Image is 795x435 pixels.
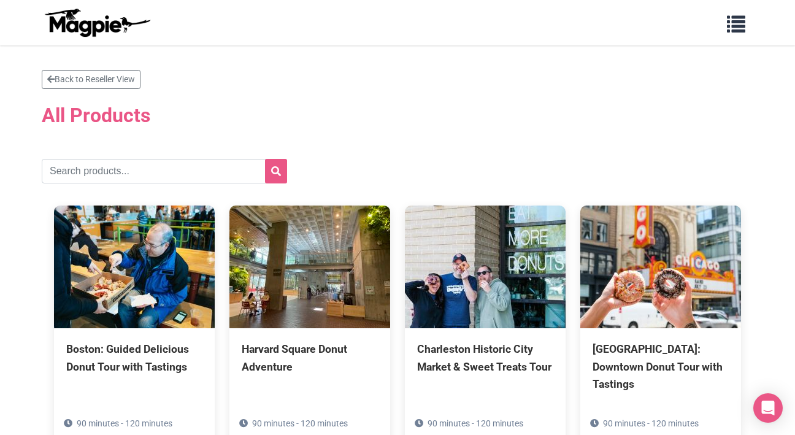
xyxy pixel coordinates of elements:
[42,8,152,37] img: logo-ab69f6fb50320c5b225c76a69d11143b.png
[580,206,741,328] img: Chicago: Downtown Donut Tour with Tastings
[242,341,378,375] div: Harvard Square Donut Adventure
[252,418,348,428] span: 90 minutes - 120 minutes
[229,206,390,430] a: Harvard Square Donut Adventure 90 minutes - 120 minutes
[603,418,699,428] span: 90 minutes - 120 minutes
[42,96,753,134] h2: All Products
[405,206,566,328] img: Charleston Historic City Market & Sweet Treats Tour
[54,206,215,328] img: Boston: Guided Delicious Donut Tour with Tastings
[77,418,172,428] span: 90 minutes - 120 minutes
[593,341,729,392] div: [GEOGRAPHIC_DATA]: Downtown Donut Tour with Tastings
[42,159,287,183] input: Search products...
[54,206,215,430] a: Boston: Guided Delicious Donut Tour with Tastings 90 minutes - 120 minutes
[66,341,202,375] div: Boston: Guided Delicious Donut Tour with Tastings
[753,393,783,423] div: Open Intercom Messenger
[428,418,523,428] span: 90 minutes - 120 minutes
[405,206,566,430] a: Charleston Historic City Market & Sweet Treats Tour 90 minutes - 120 minutes
[229,206,390,328] img: Harvard Square Donut Adventure
[417,341,553,375] div: Charleston Historic City Market & Sweet Treats Tour
[42,70,140,89] a: Back to Reseller View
